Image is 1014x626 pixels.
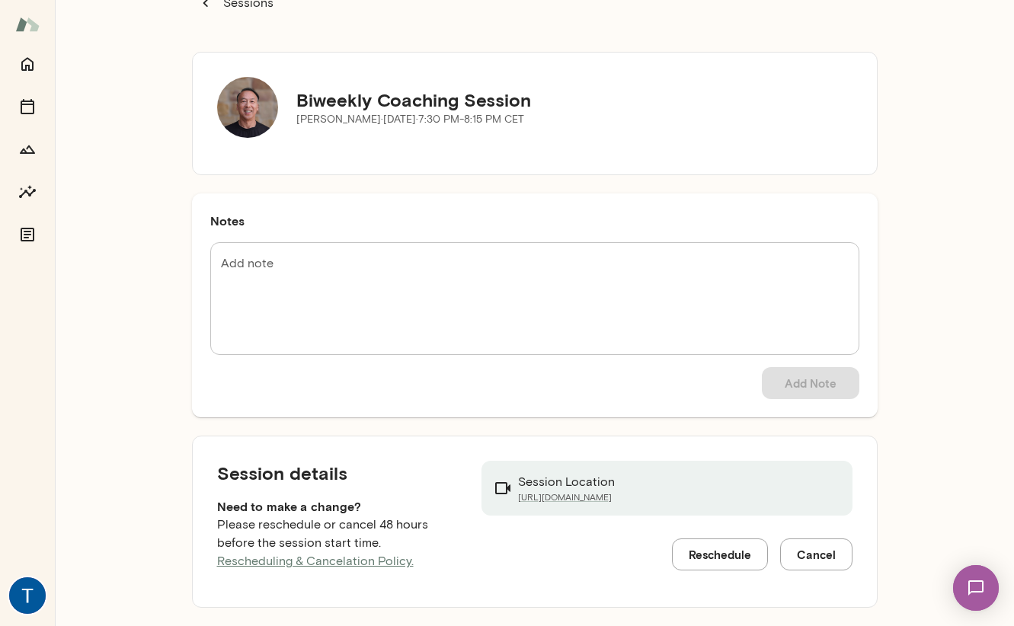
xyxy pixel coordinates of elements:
button: Reschedule [672,538,768,570]
button: Cancel [780,538,852,570]
p: Session Location [518,473,615,491]
button: Growth Plan [12,134,43,164]
h6: Need to make a change? [217,497,458,516]
h5: Biweekly Coaching Session [296,88,531,112]
p: Please reschedule or cancel 48 hours before the session start time. [217,516,458,570]
img: Mento [15,10,40,39]
h5: Session details [217,461,458,485]
img: Tiago Ventura Loureiro [9,577,46,614]
h6: Notes [210,212,859,230]
p: [PERSON_NAME] · [DATE] · 7:30 PM-8:15 PM CET [296,112,531,127]
a: [URL][DOMAIN_NAME] [518,491,615,503]
a: Rescheduling & Cancelation Policy. [217,554,414,568]
img: Derrick Mar [217,77,278,138]
button: Sessions [12,91,43,122]
button: Documents [12,219,43,250]
button: Insights [12,177,43,207]
button: Home [12,49,43,79]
